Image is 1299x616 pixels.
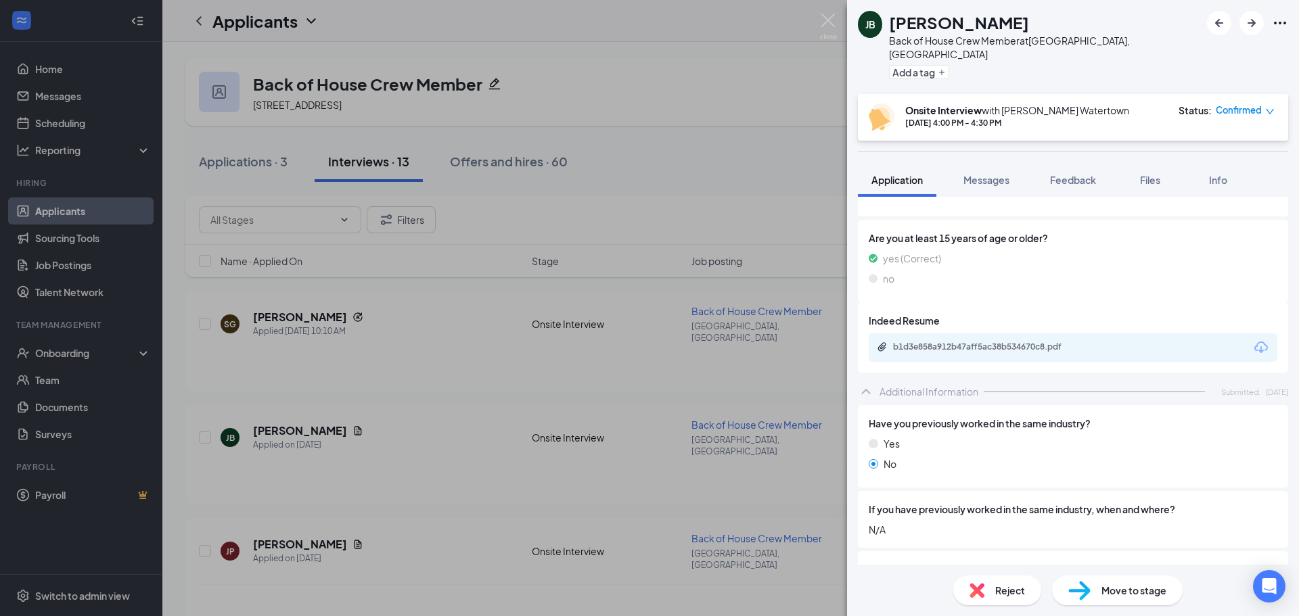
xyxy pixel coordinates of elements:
span: no [883,271,894,286]
button: ArrowRight [1239,11,1264,35]
svg: ArrowRight [1244,15,1260,31]
div: Back of House Crew Member at [GEOGRAPHIC_DATA], [GEOGRAPHIC_DATA] [889,34,1200,61]
span: yes (Correct) [883,251,941,266]
span: down [1265,107,1275,116]
svg: ChevronUp [858,383,874,400]
div: [DATE] 4:00 PM - 4:30 PM [905,117,1129,128]
span: No [884,456,896,471]
span: Submitted: [1221,386,1260,398]
span: Reject [995,583,1025,598]
span: Feedback [1050,174,1096,186]
svg: Ellipses [1272,15,1288,31]
span: Move to stage [1101,583,1166,598]
div: with [PERSON_NAME] Watertown [905,103,1129,117]
span: Info [1209,174,1227,186]
svg: ArrowLeftNew [1211,15,1227,31]
span: Confirmed [1216,103,1262,117]
div: b1d3e858a912b47aff5ac38b534670c8.pdf [893,341,1082,352]
svg: Plus [938,68,946,76]
span: Messages [963,174,1009,186]
div: JB [865,18,875,31]
span: Are you at least 15 years of age or older? [869,231,1277,245]
span: [DATE] [1266,386,1288,398]
span: If you have previously worked in the same industry, when and where? [869,502,1175,517]
button: PlusAdd a tag [889,65,949,79]
span: N/A [869,522,1277,537]
span: Files [1140,174,1160,186]
h1: [PERSON_NAME] [889,11,1029,34]
b: Onsite Interview [905,104,982,116]
span: Yes [884,436,900,451]
div: Status : [1179,103,1212,117]
svg: Download [1253,339,1269,356]
span: Have you previously worked in the same industry? [869,416,1091,431]
span: Indeed Resume [869,313,940,328]
div: Additional Information [880,385,978,398]
button: ArrowLeftNew [1207,11,1231,35]
span: Application [871,174,923,186]
svg: Paperclip [877,341,888,352]
div: Open Intercom Messenger [1253,570,1285,602]
span: Which shift(s) are you available to work? (Check all that apply) [869,562,1142,577]
a: Paperclipb1d3e858a912b47aff5ac38b534670c8.pdf [877,341,1096,354]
